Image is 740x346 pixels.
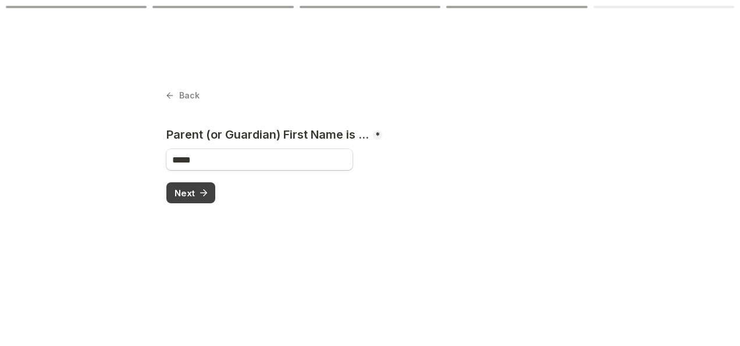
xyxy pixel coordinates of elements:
[166,149,353,170] input: Parent (or Guardian) First Name is ...
[166,128,372,142] h3: Parent (or Guardian) First Name is ...
[175,189,195,197] span: Next
[166,182,215,203] button: Next
[179,91,200,100] span: Back
[166,87,200,104] button: Back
